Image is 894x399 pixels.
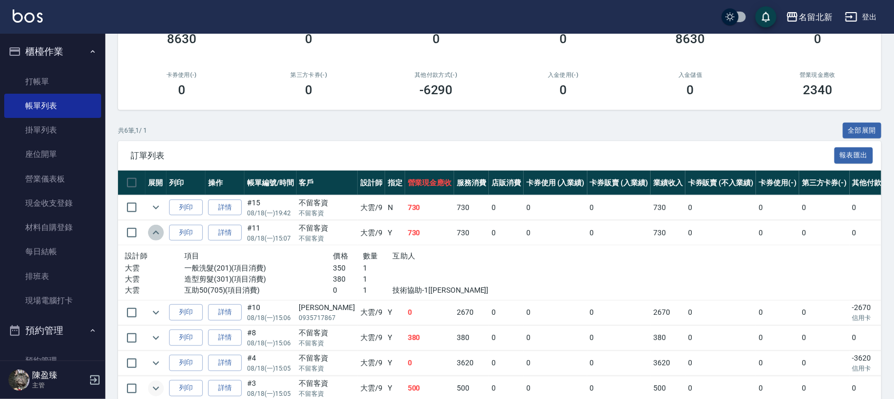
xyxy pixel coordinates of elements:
h3: 8630 [676,32,705,46]
td: 大雲 /9 [358,195,385,220]
td: 0 [799,325,850,350]
p: 08/18 (一) 19:42 [247,208,294,218]
a: 詳情 [208,225,242,241]
button: 登出 [841,7,881,27]
p: 大雲 [125,263,184,274]
td: 大雲 /9 [358,221,385,245]
h3: 0 [814,32,821,46]
td: 大雲 /9 [358,325,385,350]
a: 營業儀表板 [4,167,101,191]
th: 列印 [166,171,205,195]
p: 1 [363,274,393,285]
td: 0 [756,195,799,220]
td: 730 [405,221,455,245]
p: 共 6 筆, 1 / 1 [118,126,147,135]
h3: 8630 [167,32,197,46]
td: 0 [524,325,587,350]
td: 0 [489,300,524,325]
td: 0 [405,300,455,325]
td: 0 [524,300,587,325]
button: 列印 [169,200,203,216]
td: 0 [489,221,524,245]
p: 0935717867 [299,313,355,323]
th: 卡券使用(-) [756,171,799,195]
td: 0 [587,325,651,350]
button: 列印 [169,380,203,396]
a: 詳情 [208,200,242,216]
h2: 卡券使用(-) [131,72,233,78]
p: 不留客資 [299,364,355,373]
h3: 0 [178,83,185,97]
p: 互助50(705)(項目消費) [184,285,333,296]
td: 0 [756,351,799,375]
button: 預約管理 [4,317,101,344]
p: 一般洗髮(201)(項目消費) [184,263,333,274]
a: 詳情 [208,380,242,396]
td: 大雲 /9 [358,351,385,375]
p: 08/18 (一) 15:07 [247,234,294,243]
h3: 0 [559,83,567,97]
button: 全部展開 [843,123,882,139]
button: 櫃檯作業 [4,38,101,65]
p: 造型剪髮(301)(項目消費) [184,274,333,285]
h2: 入金儲值 [640,72,742,78]
p: 大雲 [125,285,184,296]
div: 不留客資 [299,197,355,208]
td: 0 [756,325,799,350]
h3: 0 [305,83,312,97]
button: expand row [148,355,164,371]
td: 0 [685,325,756,350]
span: 設計師 [125,252,148,260]
p: 380 [333,274,364,285]
h3: -6290 [419,83,453,97]
a: 報表匯出 [834,150,873,160]
div: 不留客資 [299,327,355,338]
th: 第三方卡券(-) [799,171,850,195]
button: expand row [148,200,164,215]
th: 卡券販賣 (入業績) [587,171,651,195]
a: 排班表 [4,264,101,288]
td: 0 [524,195,587,220]
a: 詳情 [208,355,242,371]
h2: 入金使用(-) [513,72,615,78]
div: [PERSON_NAME] [299,302,355,313]
td: 0 [685,351,756,375]
td: 0 [587,351,651,375]
td: #10 [244,300,297,325]
div: 不留客資 [299,378,355,389]
td: 380 [454,325,489,350]
td: Y [385,300,405,325]
div: 名留北新 [799,11,832,24]
button: expand row [148,381,164,396]
a: 現金收支登錄 [4,191,101,215]
p: 不留客資 [299,389,355,398]
button: 列印 [169,355,203,371]
th: 設計師 [358,171,385,195]
td: 0 [685,195,756,220]
a: 每日結帳 [4,240,101,264]
th: 客戶 [297,171,358,195]
a: 材料自購登錄 [4,215,101,240]
td: 0 [489,195,524,220]
td: 0 [587,195,651,220]
td: 0 [685,300,756,325]
a: 座位開單 [4,142,101,166]
td: 0 [799,351,850,375]
th: 店販消費 [489,171,524,195]
p: 08/18 (一) 15:05 [247,389,294,398]
div: 不留客資 [299,223,355,234]
td: 2670 [454,300,489,325]
a: 詳情 [208,330,242,346]
th: 帳單編號/時間 [244,171,297,195]
th: 卡券使用 (入業績) [524,171,587,195]
p: 不留客資 [299,208,355,218]
td: 0 [489,325,524,350]
td: #15 [244,195,297,220]
td: Y [385,221,405,245]
td: 380 [651,325,685,350]
h2: 營業現金應收 [767,72,869,78]
td: 0 [524,351,587,375]
a: 預約管理 [4,348,101,373]
h5: 陳盈臻 [32,370,86,381]
td: 0 [799,300,850,325]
